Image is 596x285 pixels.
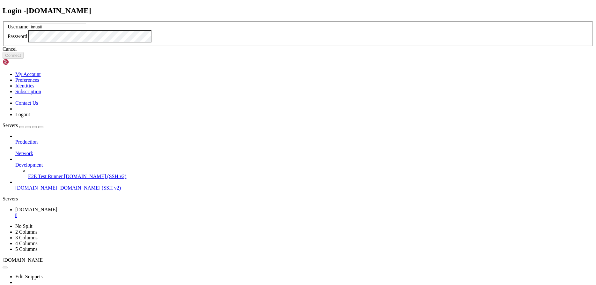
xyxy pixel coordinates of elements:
[15,83,34,88] a: Identities
[15,179,593,191] li: [DOMAIN_NAME] [DOMAIN_NAME] (SSH v2)
[15,156,593,179] li: Development
[15,185,593,191] a: [DOMAIN_NAME] [DOMAIN_NAME] (SSH v2)
[28,168,593,179] li: E2E Test Runner [DOMAIN_NAME] (SSH v2)
[3,3,512,8] x-row: Connecting [DOMAIN_NAME]...
[15,246,38,252] a: 5 Columns
[3,46,593,52] div: Cancel
[3,59,39,65] img: Shellngn
[3,6,593,15] h2: Login - [DOMAIN_NAME]
[15,162,593,168] a: Development
[15,213,593,218] a: 
[15,139,38,145] span: Production
[15,89,41,94] a: Subscription
[3,52,24,59] button: Connect
[15,133,593,145] li: Production
[15,151,593,156] a: Network
[15,139,593,145] a: Production
[3,196,593,202] div: Servers
[3,8,5,13] div: (0, 1)
[15,151,33,156] span: Network
[15,207,57,212] span: [DOMAIN_NAME]
[15,207,593,218] a: pcmusilmartin.fit.vutbr.cz
[15,145,593,156] li: Network
[28,174,63,179] span: E2E Test Runner
[28,174,593,179] a: E2E Test Runner [DOMAIN_NAME] (SSH v2)
[3,257,45,263] span: [DOMAIN_NAME]
[59,185,121,191] span: [DOMAIN_NAME] (SSH v2)
[64,174,127,179] span: [DOMAIN_NAME] (SSH v2)
[15,112,30,117] a: Logout
[15,241,38,246] a: 4 Columns
[15,235,38,240] a: 3 Columns
[15,229,38,235] a: 2 Columns
[8,24,28,29] label: Username
[15,162,43,168] span: Development
[8,34,27,39] label: Password
[15,77,39,83] a: Preferences
[3,123,43,128] a: Servers
[15,100,38,106] a: Contact Us
[15,185,57,191] span: [DOMAIN_NAME]
[3,123,18,128] span: Servers
[15,71,41,77] a: My Account
[15,223,33,229] a: No Split
[15,274,43,279] a: Edit Snippets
